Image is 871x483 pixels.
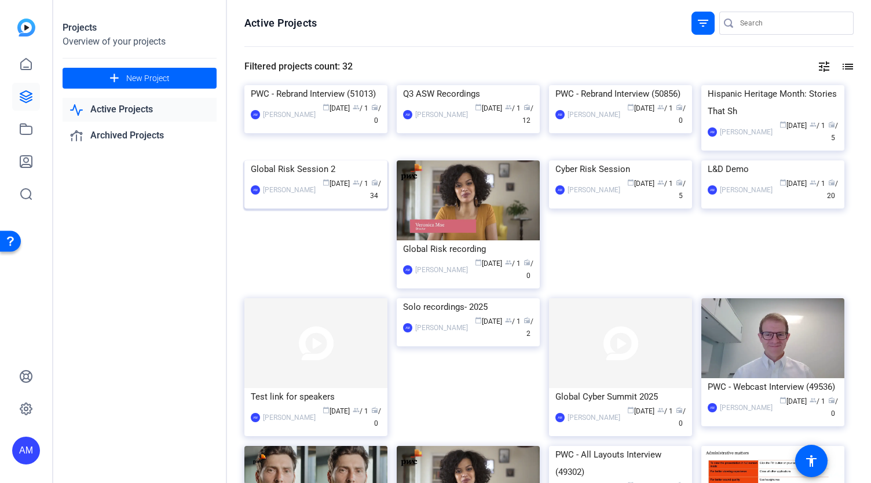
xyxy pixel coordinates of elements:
[63,124,217,148] a: Archived Projects
[353,180,368,188] span: / 1
[505,317,521,325] span: / 1
[505,104,521,112] span: / 1
[524,259,530,266] span: radio
[840,60,854,74] mat-icon: list
[720,184,773,196] div: [PERSON_NAME]
[403,85,533,103] div: Q3 ASW Recordings
[779,397,807,405] span: [DATE]
[779,121,786,128] span: calendar_today
[415,322,468,334] div: [PERSON_NAME]
[810,397,817,404] span: group
[720,402,773,414] div: [PERSON_NAME]
[804,454,818,468] mat-icon: accessibility
[323,179,330,186] span: calendar_today
[676,104,686,125] span: / 0
[126,72,170,85] span: New Project
[810,179,817,186] span: group
[676,104,683,111] span: radio
[403,240,533,258] div: Global Risk recording
[475,317,482,324] span: calendar_today
[720,126,773,138] div: [PERSON_NAME]
[828,397,835,404] span: radio
[353,407,360,414] span: group
[323,104,350,112] span: [DATE]
[63,21,217,35] div: Projects
[657,407,664,414] span: group
[263,412,316,423] div: [PERSON_NAME]
[353,104,368,112] span: / 1
[657,407,673,415] span: / 1
[696,16,710,30] mat-icon: filter_list
[657,179,664,186] span: group
[708,378,838,396] div: PWC - Webcast Interview (49536)
[323,407,330,414] span: calendar_today
[708,160,838,178] div: L&D Demo
[828,397,838,418] span: / 0
[403,323,412,332] div: AM
[353,104,360,111] span: group
[657,104,673,112] span: / 1
[63,98,217,122] a: Active Projects
[555,413,565,422] div: AM
[505,317,512,324] span: group
[403,110,412,119] div: AM
[251,413,260,422] div: AM
[371,104,378,111] span: radio
[323,407,350,415] span: [DATE]
[244,16,317,30] h1: Active Projects
[251,388,381,405] div: Test link for speakers
[263,109,316,120] div: [PERSON_NAME]
[828,122,838,142] span: / 5
[524,317,533,338] span: / 2
[475,317,502,325] span: [DATE]
[817,60,831,74] mat-icon: tune
[627,104,654,112] span: [DATE]
[779,397,786,404] span: calendar_today
[708,403,717,412] div: AM
[371,407,381,427] span: / 0
[522,104,533,125] span: / 12
[403,298,533,316] div: Solo recordings- 2025
[244,60,353,74] div: Filtered projects count: 32
[779,122,807,130] span: [DATE]
[828,179,835,186] span: radio
[371,407,378,414] span: radio
[251,110,260,119] div: AM
[555,160,686,178] div: Cyber Risk Session
[403,265,412,275] div: AM
[810,180,825,188] span: / 1
[676,407,683,414] span: radio
[627,407,634,414] span: calendar_today
[779,179,786,186] span: calendar_today
[63,35,217,49] div: Overview of your projects
[627,104,634,111] span: calendar_today
[475,259,482,266] span: calendar_today
[657,180,673,188] span: / 1
[251,160,381,178] div: Global Risk Session 2
[17,19,35,36] img: blue-gradient.svg
[810,122,825,130] span: / 1
[475,104,502,112] span: [DATE]
[505,259,521,268] span: / 1
[415,264,468,276] div: [PERSON_NAME]
[627,179,634,186] span: calendar_today
[555,388,686,405] div: Global Cyber Summit 2025
[810,397,825,405] span: / 1
[371,104,381,125] span: / 0
[251,185,260,195] div: AM
[415,109,468,120] div: [PERSON_NAME]
[568,184,620,196] div: [PERSON_NAME]
[524,259,533,280] span: / 0
[555,85,686,103] div: PWC - Rebrand Interview (50856)
[371,179,378,186] span: radio
[107,71,122,86] mat-icon: add
[370,180,381,200] span: / 34
[657,104,664,111] span: group
[323,104,330,111] span: calendar_today
[828,121,835,128] span: radio
[12,437,40,464] div: AM
[708,85,838,120] div: Hispanic Heritage Month: Stories That Sh
[676,179,683,186] span: radio
[323,180,350,188] span: [DATE]
[708,185,717,195] div: AM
